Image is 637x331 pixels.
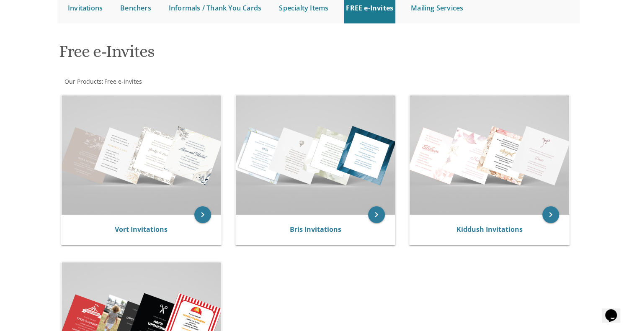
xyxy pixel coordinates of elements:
[194,206,211,223] a: keyboard_arrow_right
[103,77,142,85] a: Free e-Invites
[59,42,401,67] h1: Free e-Invites
[62,95,221,215] img: Vort Invitations
[104,77,142,85] span: Free e-Invites
[456,225,523,234] a: Kiddush Invitations
[368,206,385,223] a: keyboard_arrow_right
[542,206,559,223] a: keyboard_arrow_right
[236,95,395,215] img: Bris Invitations
[289,225,341,234] a: Bris Invitations
[57,77,319,86] div: :
[602,298,629,323] iframe: chat widget
[410,95,569,215] img: Kiddush Invitations
[115,225,168,234] a: Vort Invitations
[64,77,102,85] a: Our Products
